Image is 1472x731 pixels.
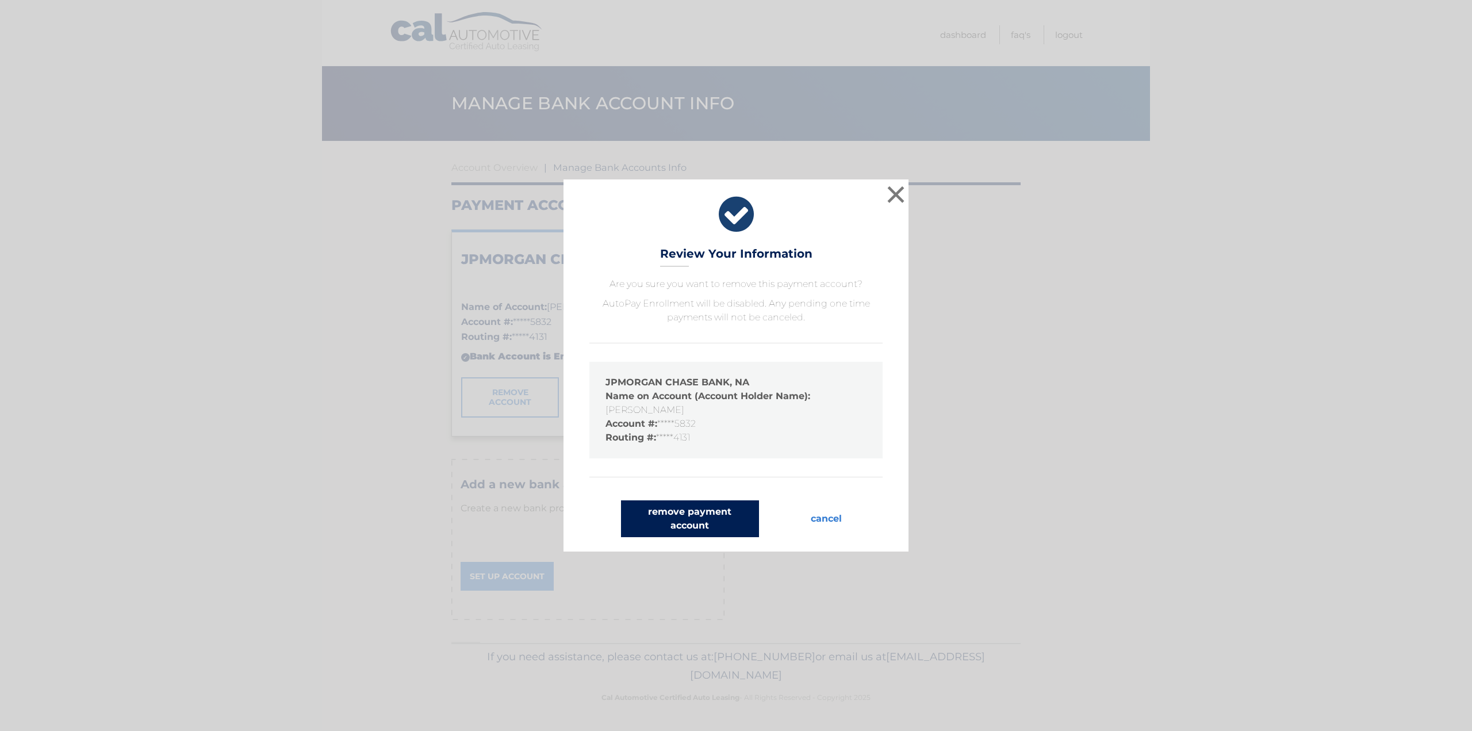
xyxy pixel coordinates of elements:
[605,391,810,401] strong: Name on Account (Account Holder Name):
[605,418,657,429] strong: Account #:
[605,377,749,388] strong: JPMORGAN CHASE BANK, NA
[621,500,759,537] button: remove payment account
[884,183,907,206] button: ×
[589,277,883,291] p: Are you sure you want to remove this payment account?
[802,500,851,537] button: cancel
[605,389,867,417] li: [PERSON_NAME]
[589,297,883,324] p: AutoPay Enrollment will be disabled. Any pending one time payments will not be canceled.
[660,247,812,267] h3: Review Your Information
[605,432,656,443] strong: Routing #:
